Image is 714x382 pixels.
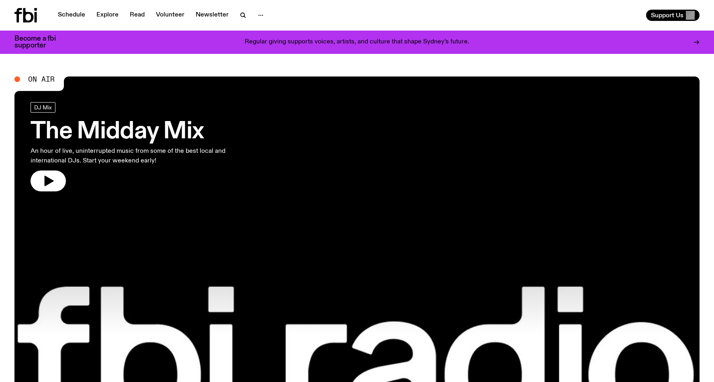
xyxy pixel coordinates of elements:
[34,104,52,110] span: DJ Mix
[28,76,55,83] span: On Air
[53,10,90,21] a: Schedule
[646,10,700,21] button: Support Us
[31,102,55,113] a: DJ Mix
[31,146,236,166] p: An hour of live, uninterrupted music from some of the best local and international DJs. Start you...
[125,10,149,21] a: Read
[31,102,236,191] a: The Midday MixAn hour of live, uninterrupted music from some of the best local and international ...
[245,39,469,46] p: Regular giving supports voices, artists, and culture that shape Sydney’s future.
[92,10,123,21] a: Explore
[31,121,236,143] h3: The Midday Mix
[191,10,233,21] a: Newsletter
[651,12,683,19] span: Support Us
[14,35,66,49] h3: Become a fbi supporter
[151,10,189,21] a: Volunteer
